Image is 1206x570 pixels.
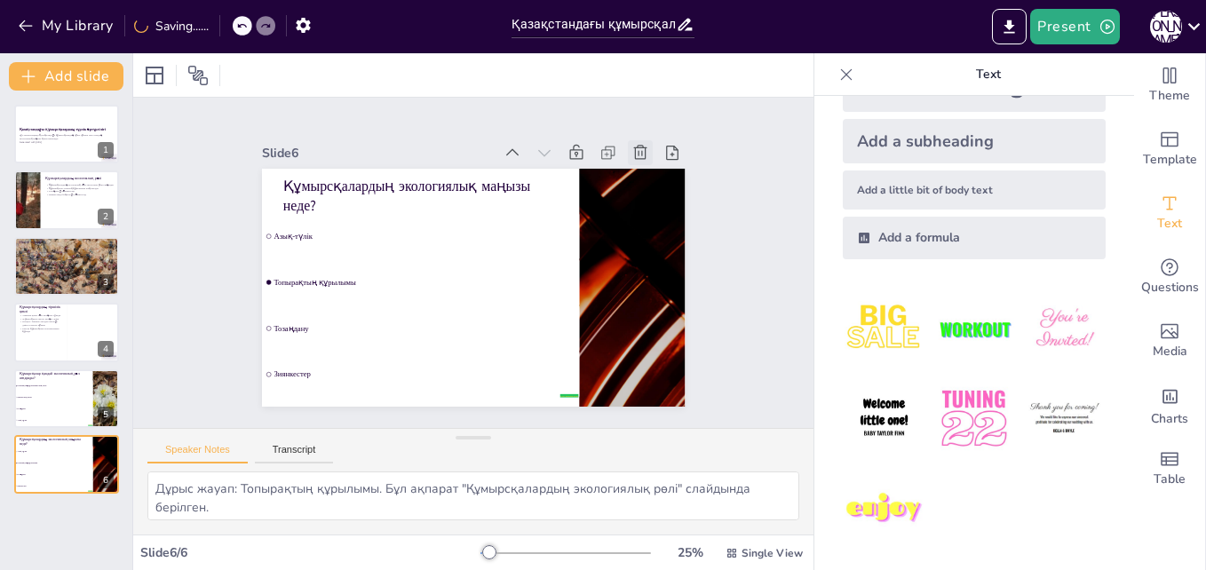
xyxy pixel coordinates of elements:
div: Slide 6 / 6 [140,544,480,561]
p: Құмырсқалардың тіршілік ортасы [20,257,114,261]
span: Тозаңдану [17,408,91,410]
p: Text [861,53,1116,96]
div: 1 [98,142,114,158]
p: Зиянкестерді бақылауға көмектеседі [45,193,114,196]
span: Media [1153,342,1187,361]
span: Зиянкестер [17,485,91,487]
div: Layout [140,61,169,90]
p: Generated with [URL] [20,140,114,144]
span: Зиянкестер [529,123,660,402]
span: Азық-түлік [403,178,535,458]
div: 1 [14,105,119,163]
p: Әр түрдің экологиялық рөлі бар [20,254,114,257]
span: Text [1157,214,1182,234]
div: Add text boxes [1134,181,1205,245]
span: Азық-түлік [17,451,91,454]
img: 6.jpeg [1023,377,1106,460]
div: 6 [98,472,114,488]
span: Charts [1151,409,1188,429]
div: 6 [14,435,119,494]
div: 3 [98,274,114,290]
div: Add a little bit of body text [843,170,1106,210]
div: Saving...... [134,18,209,35]
button: Present [1030,9,1119,44]
span: Азық-түлік [17,419,91,422]
p: Құмырсқалар қандай экологиялық рөл атқарады? [20,371,88,381]
p: Ормандар мен қалаларда таралған [20,260,114,264]
div: Add charts and graphs [1134,373,1205,437]
div: 3 [14,237,119,296]
input: Insert title [512,12,676,37]
img: 2.jpeg [932,288,1015,370]
div: Add a subheading [843,119,1106,163]
p: Тіршілік циклі төрт кезеңнен тұрады [20,314,61,318]
div: [PERSON_NAME] [1150,11,1182,43]
button: My Library [13,12,121,40]
img: 7.jpeg [843,468,925,550]
textarea: Дұрыс жауап: Топырақтың құрылымы. Бұл ақпарат "Құмырсқалардың экологиялық рөлі" слайдында берілген. [147,471,799,520]
span: Table [1154,470,1186,489]
div: 5 [14,369,119,428]
strong: Қазақстандағы құмырсқалардың түрлік әртүрлілігі [20,127,106,131]
div: Add ready made slides [1134,117,1205,181]
button: Add slide [9,62,123,91]
p: Құмырсқалардың экологиялық рөлі экосистема үшін маңызды [45,183,114,186]
span: Топырақтың құрылымы [17,462,91,464]
div: 4 [14,303,119,361]
p: Жұмыртқадан ересек кезеңге дейін [20,317,61,321]
span: Топырақтың құрылымы [446,160,577,439]
span: Тозаңдану [17,473,91,476]
div: Slide 6 [357,286,466,504]
span: Тозаңдану [488,141,619,421]
button: Transcript [255,444,334,463]
div: 4 [98,341,114,357]
div: 5 [98,407,114,423]
p: Құмырсқалардың экологиялық рөлі [45,175,114,180]
img: 1.jpeg [843,288,925,370]
div: Change the overall theme [1134,53,1205,117]
p: Құмырсқалардың экологиялық маңызы неде? [360,205,508,472]
span: Топырақтың құрылымын жақсарту [17,384,91,387]
span: Theme [1149,86,1190,106]
span: Single View [742,546,803,560]
p: Құмырсқалардың экологиялық маңызы неде? [20,437,88,447]
p: Процесс бірнеше аптадан айларға дейін созылуы мүмкін [20,321,61,327]
span: Questions [1141,278,1199,297]
button: [PERSON_NAME] [1150,9,1182,44]
div: 2 [14,170,119,229]
img: 3.jpeg [1023,288,1106,370]
div: 2 [98,209,114,225]
div: 25 % [669,544,711,561]
div: Add images, graphics, shapes or video [1134,309,1205,373]
p: Құмырсқалардың тіршілік циклі [20,305,61,314]
button: Export to PowerPoint [992,9,1027,44]
span: Template [1143,150,1197,170]
p: Қазақстандағы танымал құмырсқа түрлері [20,250,114,254]
div: Add a formula [843,217,1106,259]
span: Зиянкестерді жою [17,396,91,398]
p: Негізгі түрлер [20,240,114,245]
span: Position [187,65,209,86]
p: Бұл презентацияда Қазақстандағы құмырсқалардың түрлі түрлері мен олардың экологиялық маңызы қарас... [20,134,114,140]
div: Get real-time input from your audience [1134,245,1205,309]
p: Тозаңдануға көмектеседі [45,189,114,193]
img: 5.jpeg [932,377,1015,460]
div: Add a table [1134,437,1205,501]
p: Құмырсқалар топырақ құрылымын жақсартады [45,186,114,190]
p: Ересек құмырсқалар колонияларын құрады [20,327,61,333]
button: Speaker Notes [147,444,248,463]
img: 4.jpeg [843,377,925,460]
